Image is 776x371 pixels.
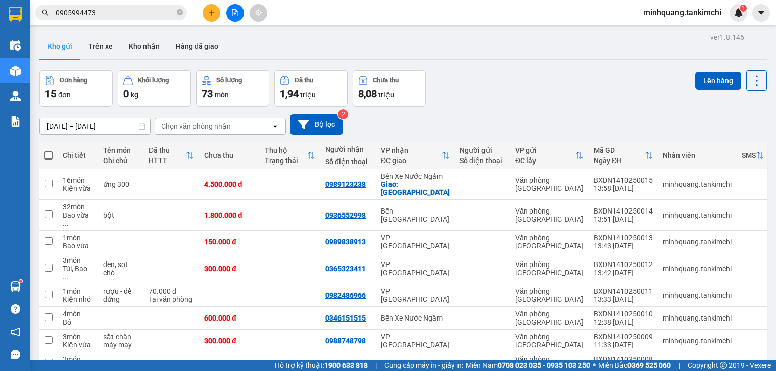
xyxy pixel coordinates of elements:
div: minhquang.tankimchi [663,264,732,273]
div: ĐC giao [381,156,442,165]
th: Toggle SortBy [143,142,199,169]
div: 0989838913 [325,238,366,246]
div: 13:51 [DATE] [594,215,653,223]
th: Toggle SortBy [260,142,320,169]
div: 3 món [63,256,93,264]
button: Kho nhận [121,34,168,59]
span: món [215,91,229,99]
div: Ghi chú [103,156,138,165]
span: triệu [300,91,316,99]
button: Số lượng73món [196,70,269,107]
div: Chưa thu [373,77,399,84]
div: 11:33 [DATE] [594,341,653,349]
span: Miền Bắc [598,360,671,371]
span: search [42,9,49,16]
div: 1 món [63,234,93,242]
strong: 0369 525 060 [627,361,671,369]
span: question-circle [11,304,20,314]
div: minhquang.tankimchi [663,337,732,345]
div: Thu hộ [265,146,307,154]
div: Ngày ĐH [594,156,645,165]
div: Bó [63,318,93,326]
div: 0989123238 [325,180,366,188]
div: Kiện nhỏ [63,295,93,303]
div: 12:38 [DATE] [594,318,653,326]
div: Tại văn phòng [149,295,194,303]
div: 70.000 đ [149,287,194,295]
button: plus [203,4,220,22]
span: close-circle [177,9,183,15]
div: 1 món [63,287,93,295]
img: icon-new-feature [734,8,743,17]
svg: open [271,122,279,130]
div: VP [GEOGRAPHIC_DATA] [381,234,450,250]
span: close-circle [177,8,183,18]
span: minhquang.tankimchi [635,6,730,19]
th: Toggle SortBy [510,142,589,169]
div: 0365323411 [325,264,366,273]
div: ứng 300 [103,180,138,188]
button: file-add [226,4,244,22]
div: Bến [GEOGRAPHIC_DATA] [381,207,450,223]
div: 13:42 [DATE] [594,269,653,277]
div: Văn phòng [GEOGRAPHIC_DATA] [515,310,584,326]
div: 3 món [63,333,93,341]
div: Mã GD [594,146,645,154]
span: ... [63,273,69,281]
div: 300.000 đ [204,264,255,273]
div: ver 1.8.146 [710,32,744,43]
img: solution-icon [10,116,21,127]
div: 200.000 đ [204,359,255,367]
div: minhquang.tankimchi [663,180,732,188]
div: Trạng thái [265,156,307,165]
img: warehouse-icon [10,281,21,292]
button: Chưa thu8,08 triệu [353,70,426,107]
div: 16 món [63,176,93,184]
div: 0982486966 [325,291,366,299]
span: 73 [202,88,213,100]
span: file-add [231,9,238,16]
div: BXDN1410250012 [594,260,653,269]
input: Select a date range. [40,118,150,134]
div: BXDN1410250010 [594,310,653,318]
div: minhquang.tankimchi [663,238,732,246]
div: minhquang.tankimchi [663,359,732,367]
div: VP nhận [381,146,442,154]
div: 4 món [63,310,93,318]
strong: 1900 633 818 [324,361,368,369]
div: 32 món [63,203,93,211]
span: message [11,350,20,359]
div: BXDN1410250011 [594,287,653,295]
div: minhquang.tankimchi [663,314,732,322]
span: | [375,360,377,371]
div: 0346151515 [325,314,366,322]
div: Văn phòng [GEOGRAPHIC_DATA] [515,176,584,192]
div: bột [103,211,138,219]
img: logo-vxr [9,7,22,22]
sup: 1 [740,5,747,12]
div: Nhân viên [663,151,732,160]
div: Bao vừa, Cuộn, Thùng vừa, Xô [63,211,93,227]
div: minhquang.tankimchi [663,291,732,299]
div: Văn phòng [GEOGRAPHIC_DATA] [515,333,584,349]
span: notification [11,327,20,337]
div: Bao vừa [63,242,93,250]
div: Văn phòng [GEOGRAPHIC_DATA] [515,207,584,223]
div: 13:43 [DATE] [594,242,653,250]
span: đơn [58,91,71,99]
button: aim [250,4,267,22]
span: plus [208,9,215,16]
div: VP [GEOGRAPHIC_DATA] [381,260,450,277]
button: Trên xe [80,34,121,59]
div: Số điện thoại [325,157,371,166]
div: 4.500.000 đ [204,180,255,188]
span: 1 [741,5,745,12]
span: triệu [378,91,394,99]
div: Đơn hàng [60,77,87,84]
div: Chưa thu [204,151,255,160]
div: Người nhận [325,145,371,153]
div: 0866593593 [325,359,366,367]
div: đen, sọt chó [103,260,138,277]
div: 13:33 [DATE] [594,295,653,303]
div: Bến Xe Nước Ngầm [381,359,450,367]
